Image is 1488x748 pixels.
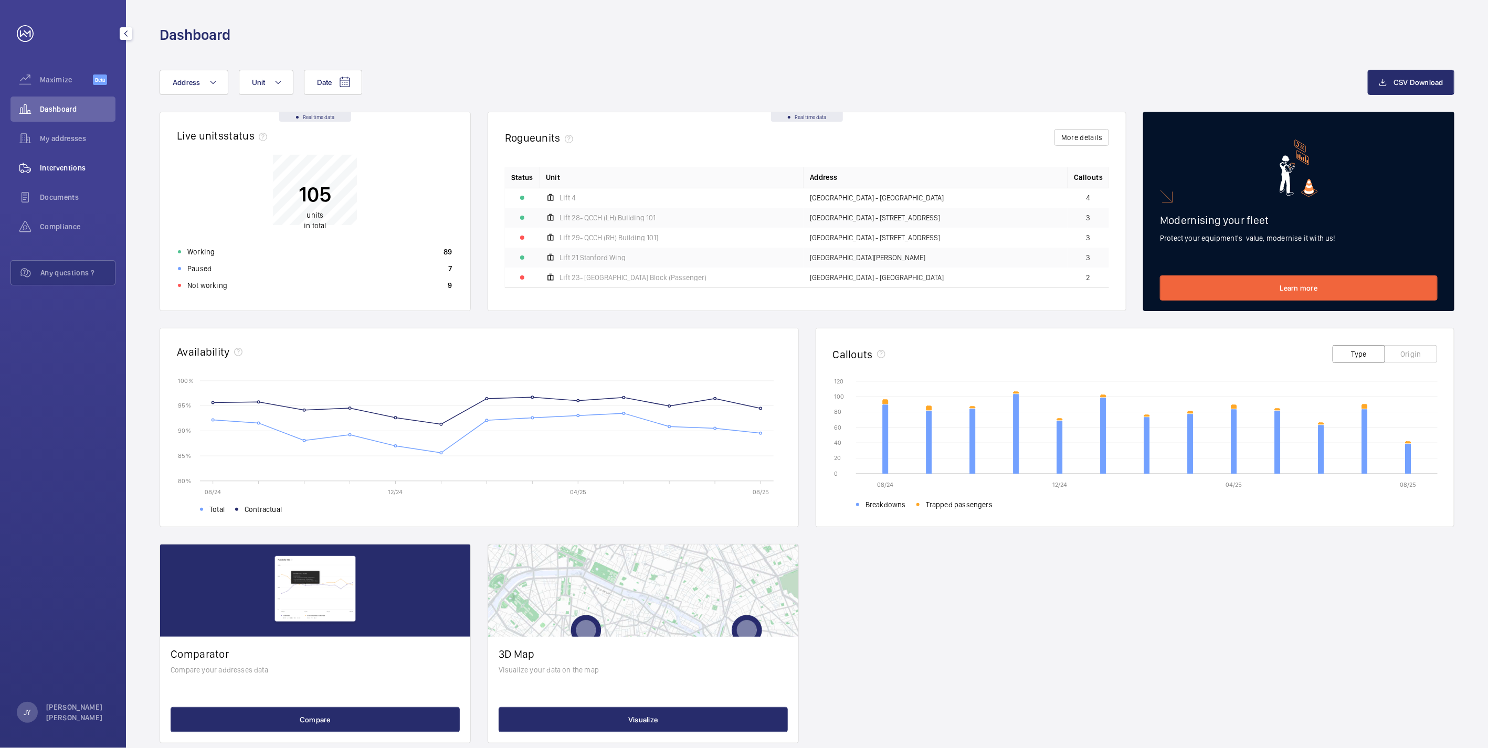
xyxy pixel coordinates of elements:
h1: Dashboard [160,25,230,45]
span: [GEOGRAPHIC_DATA] - [STREET_ADDRESS] [810,234,940,241]
h2: Rogue [505,131,577,144]
div: Real time data [771,112,843,122]
img: marketing-card.svg [1280,140,1318,197]
p: 105 [299,181,331,208]
p: 89 [444,247,452,257]
p: Status [511,172,533,183]
text: 12/24 [388,488,403,496]
text: 60 [834,424,841,431]
text: 08/25 [753,488,769,496]
text: 120 [834,378,843,385]
span: 3 [1086,254,1091,261]
span: Interventions [40,163,115,173]
span: Beta [93,74,107,85]
button: Address [160,70,228,95]
text: 90 % [178,427,191,434]
text: 08/25 [1400,481,1416,488]
span: Unit [252,78,266,87]
span: Any questions ? [40,268,115,278]
p: [PERSON_NAME] [PERSON_NAME] [46,702,109,723]
text: 04/25 [1226,481,1242,488]
p: Compare your addresses data [171,665,460,675]
button: Origin [1385,345,1437,363]
span: Callouts [1074,172,1103,183]
text: 08/24 [205,488,221,496]
span: Compliance [40,221,115,232]
span: Lift 21 Stanford Wing [560,254,626,261]
span: Dashboard [40,104,115,114]
span: Lift 29- QCCH (RH) Building 101] [560,234,658,241]
button: Compare [171,707,460,732]
text: 0 [834,470,838,477]
text: 95 % [178,402,191,409]
text: 12/24 [1052,481,1067,488]
span: Contractual [245,504,282,515]
span: 3 [1086,214,1091,221]
span: Unit [546,172,560,183]
span: 4 [1086,194,1091,201]
p: in total [299,210,331,231]
span: Breakdowns [866,499,906,510]
button: CSV Download [1368,70,1454,95]
text: 04/25 [570,488,586,496]
span: Documents [40,192,115,202]
p: 7 [448,263,452,274]
h2: 3D Map [499,647,788,660]
div: Real time data [279,112,351,122]
a: Learn more [1160,275,1438,301]
span: [GEOGRAPHIC_DATA] - [STREET_ADDRESS] [810,214,940,221]
span: Total [209,504,225,515]
h2: Live units [177,129,271,142]
p: Not working [187,280,227,291]
h2: Comparator [171,647,460,660]
text: 100 % [178,377,194,384]
p: JY [24,707,30,718]
text: 100 [834,393,844,400]
span: units [535,131,577,144]
span: Lift 23- [GEOGRAPHIC_DATA] Block (Passenger) [560,274,706,281]
text: 80 [834,409,841,416]
span: Date [317,78,332,87]
span: Lift 4 [560,194,576,201]
button: Type [1333,345,1385,363]
text: 40 [834,439,841,446]
p: Protect your equipment's value, modernise it with us! [1160,233,1438,243]
button: Date [304,70,362,95]
span: units [307,211,323,220]
span: Maximize [40,74,93,85]
span: [GEOGRAPHIC_DATA][PERSON_NAME] [810,254,925,261]
text: 20 [834,455,841,462]
span: Trapped passengers [925,499,992,510]
h2: Callouts [833,348,873,361]
p: 9 [448,280,452,291]
span: Address [810,172,837,183]
button: Unit [239,70,293,95]
p: Visualize your data on the map [499,665,788,675]
text: 80 % [178,477,191,484]
p: Working [187,247,215,257]
span: [GEOGRAPHIC_DATA] - [GEOGRAPHIC_DATA] [810,274,944,281]
h2: Availability [177,345,230,358]
span: 3 [1086,234,1091,241]
span: Lift 28- QCCH (LH) Building 101 [560,214,656,221]
h2: Modernising your fleet [1160,213,1438,227]
button: Visualize [499,707,788,732]
span: Address [173,78,200,87]
span: 2 [1086,274,1091,281]
span: [GEOGRAPHIC_DATA] - [GEOGRAPHIC_DATA] [810,194,944,201]
span: CSV Download [1394,78,1443,87]
span: status [224,129,271,142]
span: My addresses [40,133,115,144]
button: More details [1054,129,1109,146]
text: 85 % [178,452,191,460]
text: 08/24 [877,481,893,488]
p: Paused [187,263,212,274]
